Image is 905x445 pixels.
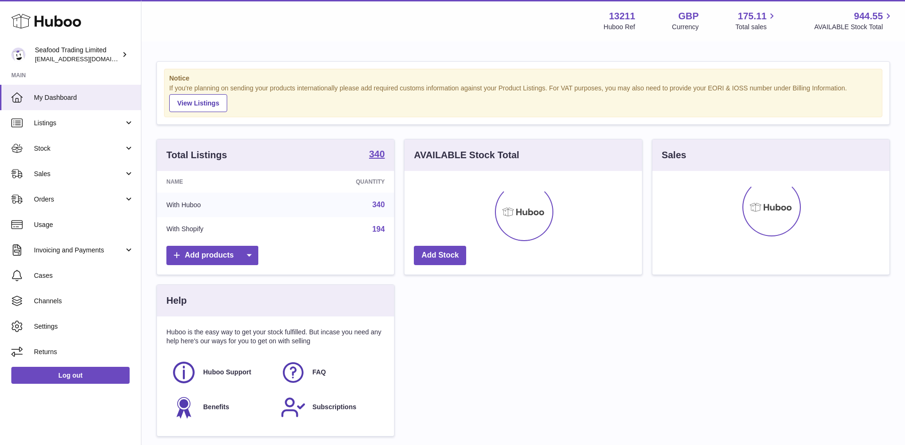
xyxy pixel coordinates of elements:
[735,23,777,32] span: Total sales
[34,220,134,229] span: Usage
[166,328,385,346] p: Huboo is the easy way to get your stock fulfilled. But incase you need any help here's our ways f...
[169,84,877,112] div: If you're planning on sending your products internationally please add required customs informati...
[372,225,385,233] a: 194
[171,395,271,420] a: Benefits
[34,348,134,356] span: Returns
[169,74,877,83] strong: Notice
[171,360,271,385] a: Huboo Support
[35,46,120,64] div: Seafood Trading Limited
[34,246,124,255] span: Invoicing and Payments
[34,195,124,204] span: Orders
[203,368,251,377] span: Huboo Support
[157,217,285,242] td: With Shopify
[369,149,385,161] a: 340
[34,93,134,102] span: My Dashboard
[738,10,766,23] span: 175.11
[369,149,385,159] strong: 340
[11,48,25,62] img: online@rickstein.com
[609,10,635,23] strong: 13211
[414,246,466,265] a: Add Stock
[814,10,894,32] a: 944.55 AVAILABLE Stock Total
[854,10,883,23] span: 944.55
[166,294,187,307] h3: Help
[313,368,326,377] span: FAQ
[203,403,229,412] span: Benefits
[157,171,285,193] th: Name
[35,55,139,63] span: [EMAIL_ADDRESS][DOMAIN_NAME]
[414,149,519,162] h3: AVAILABLE Stock Total
[34,170,124,178] span: Sales
[34,144,124,153] span: Stock
[169,94,227,112] a: View Listings
[662,149,686,162] h3: Sales
[166,246,258,265] a: Add products
[34,322,134,331] span: Settings
[604,23,635,32] div: Huboo Ref
[34,119,124,128] span: Listings
[678,10,699,23] strong: GBP
[313,403,356,412] span: Subscriptions
[735,10,777,32] a: 175.11 Total sales
[280,395,380,420] a: Subscriptions
[280,360,380,385] a: FAQ
[814,23,894,32] span: AVAILABLE Stock Total
[34,271,134,280] span: Cases
[11,367,130,384] a: Log out
[166,149,227,162] h3: Total Listings
[157,193,285,217] td: With Huboo
[672,23,699,32] div: Currency
[372,201,385,209] a: 340
[34,297,134,306] span: Channels
[285,171,394,193] th: Quantity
